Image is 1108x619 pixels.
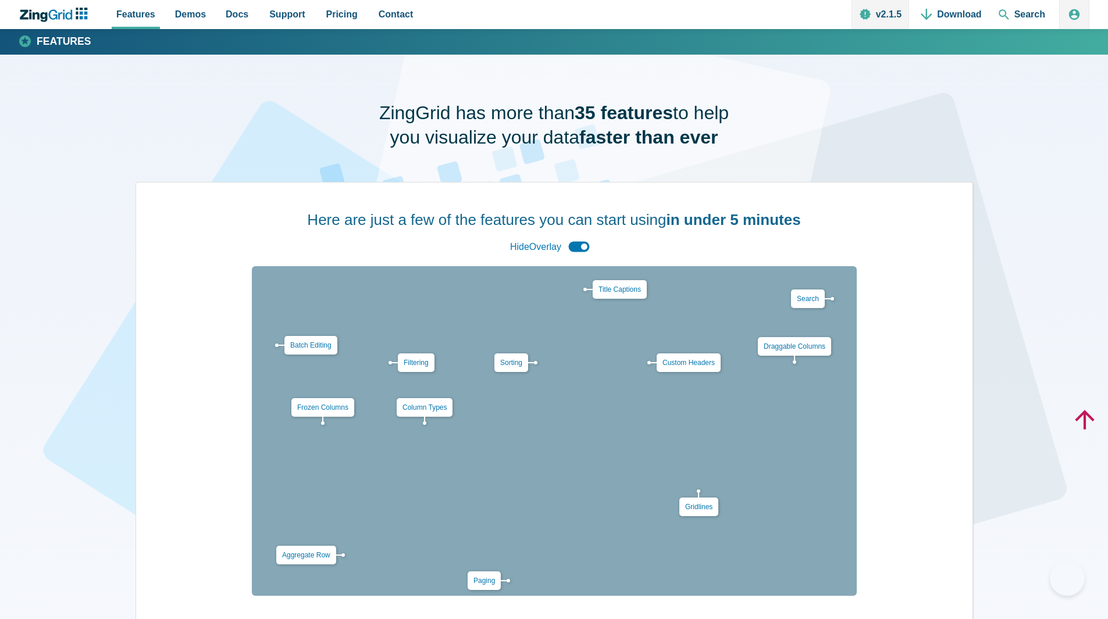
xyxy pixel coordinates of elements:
[297,403,348,412] a: Frozen Columns
[402,403,447,412] a: Column Types
[269,6,305,22] span: Support
[282,551,330,559] a: Aggregate Row
[290,341,332,349] a: Batch Editing
[175,6,206,22] span: Demos
[579,127,718,148] strong: faster than ever
[473,577,495,585] a: Paging
[1050,561,1085,596] iframe: Help Scout Beacon - Open
[379,6,414,22] span: Contact
[764,342,825,350] a: Draggable Columns
[19,8,94,22] a: ZingChart Logo. Click to return to the homepage
[575,102,673,123] strong: 35 features
[116,6,155,22] span: Features
[662,359,715,367] a: Custom Headers
[37,37,91,47] strong: Features
[598,285,641,294] a: Title Captions
[500,359,522,367] a: Sorting
[685,503,712,511] a: Gridlines
[145,210,963,230] h2: Here are just a few of the features you can start using
[365,101,743,149] h1: ZingGrid has more than to help you visualize your data
[404,359,429,367] a: Filtering
[326,6,358,22] span: Pricing
[666,211,800,228] strong: in under 5 minutes
[226,6,248,22] span: Docs
[797,295,819,303] a: Search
